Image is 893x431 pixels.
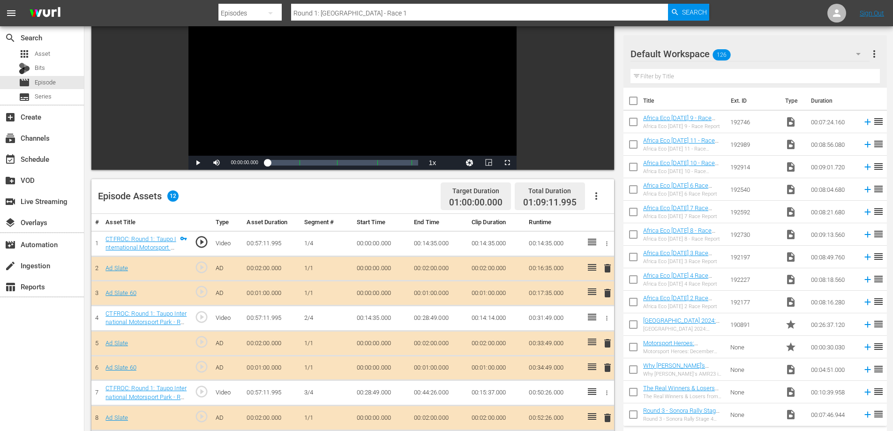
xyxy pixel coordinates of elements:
td: 00:07:24.160 [807,111,859,133]
td: 1/1 [300,355,353,380]
div: Total Duration [523,184,577,197]
td: 00:14:35.000 [410,231,468,256]
a: Why [PERSON_NAME]'s AMR23 is NOT a Clone [643,362,709,376]
span: play_circle_outline [195,409,209,423]
td: 8 [91,406,102,431]
td: 00:07:46.944 [807,403,859,426]
span: 01:09:11.995 [523,197,577,208]
td: 7 [91,380,102,406]
span: more_vert [869,48,880,60]
span: reorder [873,363,884,375]
div: Africa Eco [DATE] 11 - Race Report [643,146,723,152]
span: play_circle_outline [195,260,209,274]
a: Ad Slate [105,265,128,272]
div: Africa Eco [DATE] 6 Race Report [643,191,723,197]
td: 00:50:26.000 [525,380,583,406]
a: Africa Eco [DATE] 9 - Race Report [643,114,715,129]
td: 00:08:21.680 [807,201,859,223]
a: Ad Slate [105,414,128,421]
td: 00:08:18.560 [807,268,859,291]
td: 00:57:11.995 [243,231,300,256]
span: Video [785,116,796,128]
td: 00:00:00.000 [353,331,411,356]
td: None [727,403,781,426]
span: Search [5,32,16,44]
td: 192746 [727,111,781,133]
span: Promo [785,341,796,353]
a: CTFROC: Round 1: Taupo International Motorsport Park - Race 1 (3/4) [105,385,187,409]
td: 2/4 [300,305,353,331]
span: reorder [873,161,884,172]
td: 192592 [727,201,781,223]
td: 00:10:39.958 [807,381,859,403]
th: Segment # [300,214,353,231]
span: Episode [35,78,56,87]
td: 1/1 [300,281,353,306]
td: 190891 [727,313,781,336]
span: Series [35,92,52,101]
div: The Real Winners & Losers from F1's New Sprint Format [643,393,723,400]
td: 00:02:00.000 [468,256,525,281]
td: 00:00:00.000 [353,355,411,380]
button: Picture-in-Picture [479,156,498,170]
span: 12 [167,190,179,202]
svg: Add to Episode [863,274,873,285]
td: 6 [91,355,102,380]
td: 5 [91,331,102,356]
td: Video [212,305,243,331]
td: 2 [91,256,102,281]
span: reorder [873,341,884,352]
th: Clip Duration [468,214,525,231]
a: Africa Eco [DATE] 6 Race Report [643,182,712,196]
a: Motorsport Heroes: December Promo [643,340,698,354]
a: Africa Eco [DATE] 10 - Race Report [643,159,719,174]
span: reorder [873,408,884,420]
td: 00:02:00.000 [243,256,300,281]
td: None [727,336,781,358]
td: 00:00:00.000 [353,406,411,431]
td: 00:14:35.000 [353,305,411,331]
td: 192730 [727,223,781,246]
td: 00:08:04.680 [807,178,859,201]
th: Asset Duration [243,214,300,231]
svg: Add to Episode [863,364,873,375]
a: Ad Slate [105,340,128,347]
div: Africa Eco [DATE] 8 - Race Report [643,236,723,242]
a: Africa Eco [DATE] 7 Race Report [643,204,712,219]
td: 1/1 [300,406,353,431]
svg: Add to Episode [863,229,873,240]
svg: Add to Episode [863,162,873,172]
svg: Add to Episode [863,184,873,195]
div: Motorsport Heroes: December Promo [643,348,723,355]
td: 1 [91,231,102,256]
a: Ad Slate 60 [105,289,136,296]
button: Playback Rate [423,156,442,170]
svg: Add to Episode [863,252,873,262]
div: Bits [19,63,30,74]
button: delete [602,336,613,350]
span: Episode [19,77,30,88]
span: play_circle_outline [195,360,209,374]
span: reorder [873,228,884,240]
span: Reports [5,281,16,293]
span: Overlays [5,217,16,228]
td: 1/1 [300,256,353,281]
span: reorder [873,183,884,195]
button: Search [668,4,709,21]
span: reorder [873,318,884,330]
svg: Add to Episode [863,319,873,330]
button: Mute [207,156,226,170]
div: Default Workspace [630,41,870,67]
td: 00:14:14.000 [468,305,525,331]
button: delete [602,361,613,375]
svg: Add to Episode [863,139,873,150]
th: Ext. ID [725,88,780,114]
span: Promo [785,319,796,330]
span: reorder [873,206,884,217]
td: AD [212,256,243,281]
span: 00:00:00.000 [231,160,258,165]
div: [GEOGRAPHIC_DATA] 2024: Presentation [643,326,723,332]
span: VOD [5,175,16,186]
span: Asset [19,48,30,60]
td: 00:01:00.000 [243,355,300,380]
